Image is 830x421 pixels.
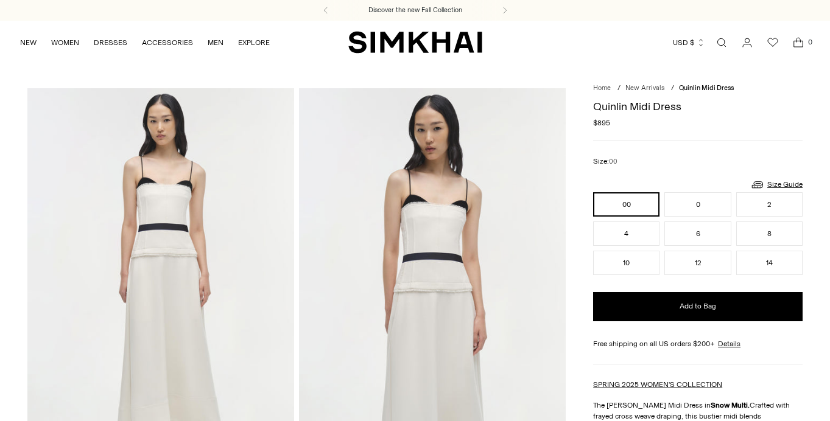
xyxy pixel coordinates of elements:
span: $895 [593,117,610,128]
a: DRESSES [94,29,127,56]
span: Quinlin Midi Dress [679,84,734,92]
button: 00 [593,192,659,217]
span: 0 [804,37,815,47]
a: Size Guide [750,177,803,192]
button: USD $ [673,29,705,56]
a: SIMKHAI [348,30,482,54]
button: 8 [736,221,803,246]
div: / [671,83,674,94]
button: 2 [736,192,803,217]
button: Add to Bag [593,292,803,321]
a: Details [718,338,740,349]
a: Home [593,84,611,92]
div: / [617,83,621,94]
button: 6 [664,221,731,246]
button: 0 [664,192,731,217]
button: 14 [736,251,803,275]
a: WOMEN [51,29,79,56]
a: ACCESSORIES [142,29,193,56]
a: Open cart modal [786,30,811,55]
button: 10 [593,251,659,275]
button: 12 [664,251,731,275]
a: MEN [208,29,223,56]
h1: Quinlin Midi Dress [593,101,803,112]
a: Wishlist [761,30,785,55]
label: Size: [593,156,617,167]
a: EXPLORE [238,29,270,56]
a: New Arrivals [625,84,664,92]
nav: breadcrumbs [593,83,803,94]
strong: Snow Multi. [711,401,750,409]
span: 00 [609,158,617,165]
div: Free shipping on all US orders $200+ [593,338,803,349]
a: Go to the account page [735,30,759,55]
a: Discover the new Fall Collection [368,5,462,15]
span: Add to Bag [680,301,716,311]
a: Open search modal [709,30,734,55]
a: SPRING 2025 WOMEN'S COLLECTION [593,380,722,389]
a: NEW [20,29,37,56]
button: 4 [593,221,659,246]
